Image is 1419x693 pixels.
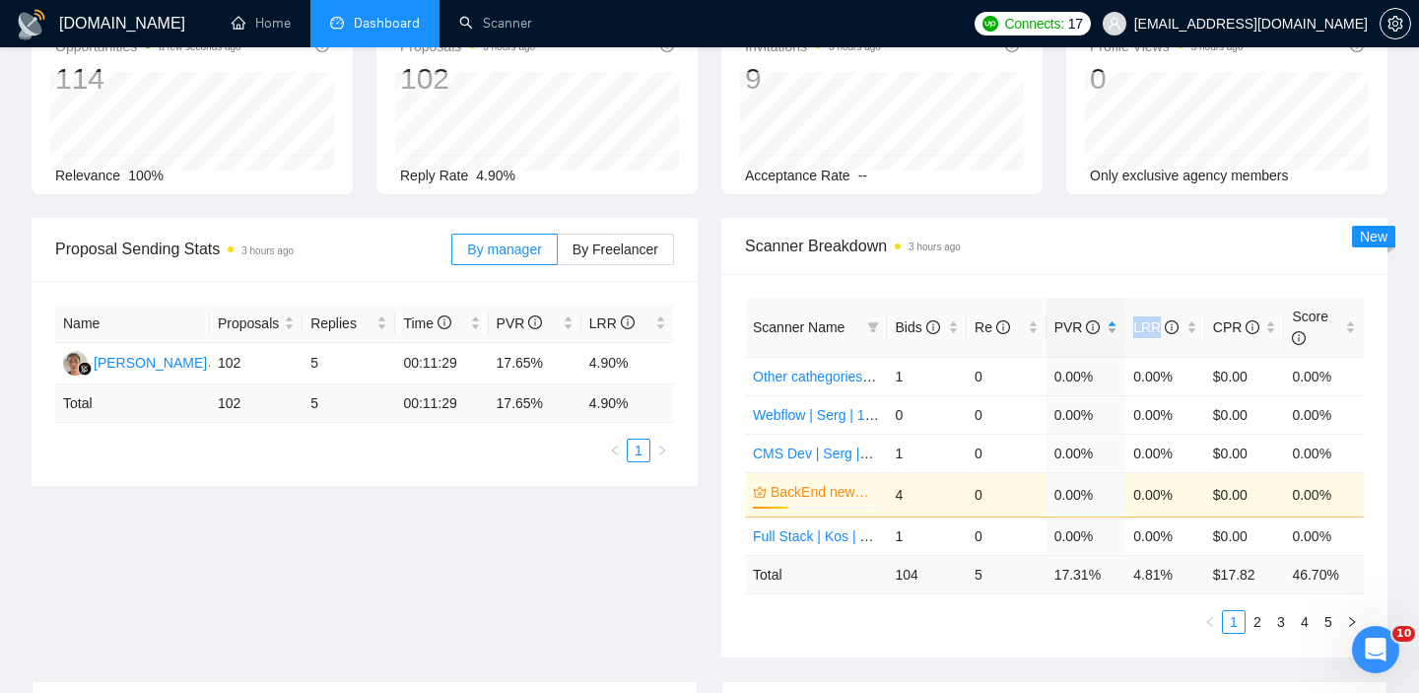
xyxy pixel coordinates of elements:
td: 0 [967,395,1047,434]
td: $0.00 [1205,395,1285,434]
img: upwork-logo.png [982,16,998,32]
td: 00:11:29 [395,343,488,384]
span: info-circle [996,320,1010,334]
span: By Freelancer [573,242,658,257]
a: 1 [628,440,649,461]
td: 0.00% [1125,517,1205,555]
span: -- [858,168,867,183]
span: left [609,445,621,456]
span: right [1346,616,1358,628]
li: Next Page [650,439,674,462]
td: 0.00% [1284,434,1364,472]
a: 1 [1223,611,1245,633]
td: Total [745,555,887,593]
a: 4 [1294,611,1316,633]
span: user [1108,17,1121,31]
iframe: Intercom live chat [1352,626,1399,673]
span: info-circle [1292,331,1306,345]
td: $0.00 [1205,357,1285,395]
a: 3 [1270,611,1292,633]
a: searchScanner [459,15,532,32]
div: [PERSON_NAME] [94,352,207,374]
li: Previous Page [603,439,627,462]
a: BackEnd newbies + 💰❌ | Kos | 06.05 [771,481,875,503]
span: Scanner Breakdown [745,234,1364,258]
li: Previous Page [1198,610,1222,634]
span: Connects: [1004,13,1063,35]
td: $0.00 [1205,517,1285,555]
div: 102 [400,60,535,98]
span: PVR [1054,319,1101,335]
span: Time [403,315,450,331]
span: left [1204,616,1216,628]
span: info-circle [1246,320,1259,334]
img: JS [63,351,88,376]
span: Relevance [55,168,120,183]
td: 4 [887,472,967,517]
td: 1 [887,517,967,555]
span: Bids [895,319,939,335]
span: Scanner Name [753,319,845,335]
span: 100% [128,168,164,183]
span: right [656,445,668,456]
span: Only exclusive agency members [1090,168,1289,183]
a: Webflow | Serg | 19.11 [753,407,892,423]
div: 0 [1090,60,1244,98]
span: Proposal Sending Stats [55,237,451,261]
time: 3 hours ago [241,245,294,256]
td: $0.00 [1205,472,1285,517]
td: 17.31 % [1047,555,1126,593]
time: 3 hours ago [483,41,535,52]
a: 2 [1247,611,1268,633]
button: left [1198,610,1222,634]
a: CMS Dev | Serg |19.11 [753,446,894,461]
td: 0.00% [1125,395,1205,434]
li: 4 [1293,610,1317,634]
li: 1 [627,439,650,462]
span: Dashboard [354,15,420,32]
span: PVR [497,315,543,331]
td: 00:11:29 [395,384,488,423]
td: 5 [303,384,395,423]
span: 17 [1068,13,1083,35]
span: info-circle [1165,320,1179,334]
span: New [1360,229,1387,244]
td: 0.00% [1125,357,1205,395]
li: 1 [1222,610,1246,634]
td: 4.90 % [581,384,674,423]
a: homeHome [232,15,291,32]
td: 0.00% [1047,434,1126,472]
td: 46.70 % [1284,555,1364,593]
span: Reply Rate [400,168,468,183]
span: dashboard [330,16,344,30]
time: 3 hours ago [829,41,881,52]
div: 9 [745,60,881,98]
td: 4.81 % [1125,555,1205,593]
td: 0.00% [1047,517,1126,555]
span: info-circle [621,315,635,329]
a: setting [1380,16,1411,32]
td: 0.00% [1284,517,1364,555]
span: info-circle [528,315,542,329]
td: 0.00% [1284,395,1364,434]
time: a few seconds ago [159,41,240,52]
button: setting [1380,8,1411,39]
td: 17.65% [489,343,581,384]
span: CPR [1213,319,1259,335]
td: 102 [210,384,303,423]
span: Re [975,319,1010,335]
a: 5 [1318,611,1339,633]
span: info-circle [438,315,451,329]
span: 4.90% [476,168,515,183]
time: 3 hours ago [1191,41,1244,52]
td: 0 [967,357,1047,395]
span: filter [867,321,879,333]
span: crown [753,485,767,499]
td: 0.00% [1284,357,1364,395]
span: 10 [1392,626,1415,642]
a: Other cathegories + custom open 💰❌ Pitch Deck | Val | 12.06 16% view [753,369,1203,384]
th: Name [55,305,210,343]
span: By manager [467,242,541,257]
td: 0.00% [1047,472,1126,517]
img: logo [16,9,47,40]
